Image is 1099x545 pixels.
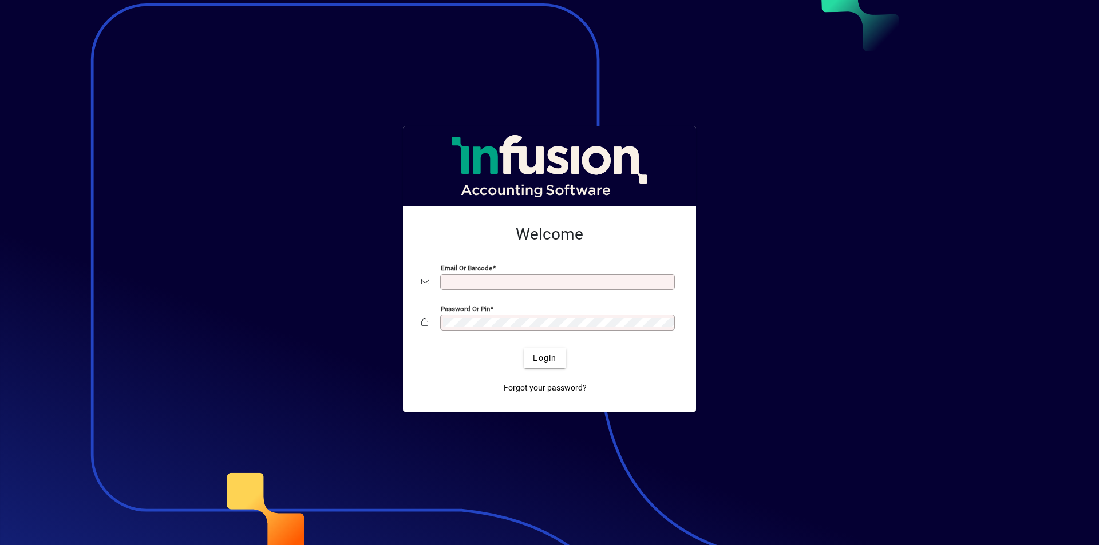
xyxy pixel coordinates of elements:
[533,352,556,364] span: Login
[524,348,566,368] button: Login
[441,264,492,272] mat-label: Email or Barcode
[499,377,591,398] a: Forgot your password?
[421,225,678,244] h2: Welcome
[504,382,587,394] span: Forgot your password?
[441,305,490,313] mat-label: Password or Pin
